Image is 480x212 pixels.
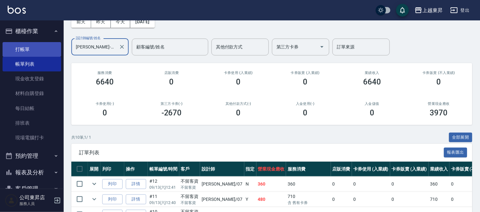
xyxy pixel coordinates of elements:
[200,192,244,207] td: [PERSON_NAME] /07
[181,193,199,200] div: 不留客資
[126,179,146,189] a: 詳情
[200,177,244,192] td: [PERSON_NAME] /07
[213,71,264,75] h2: 卡券使用 (入業績)
[346,71,398,75] h2: 業績收入
[181,178,199,185] div: 不留客資
[3,42,61,57] a: 打帳單
[149,185,178,190] p: 09/13 (六) 12:41
[352,177,390,192] td: 0
[430,108,448,117] h3: 3970
[76,36,101,40] label: 設計師編號/姓名
[396,4,409,17] button: save
[331,177,352,192] td: 0
[390,192,429,207] td: 0
[179,162,200,177] th: 客戶
[181,200,199,206] p: 不留客資
[244,192,256,207] td: Y
[200,162,244,177] th: 設計師
[3,57,61,71] a: 帳單列表
[8,6,26,14] img: Logo
[149,200,178,206] p: 09/13 (六) 12:40
[90,179,99,189] button: expand row
[256,192,286,207] td: 480
[19,201,52,207] p: 服務人員
[286,177,331,192] td: 360
[449,133,473,143] button: 全部展開
[88,162,101,177] th: 展開
[169,77,174,86] h3: 0
[118,42,126,51] button: Clear
[91,16,111,28] button: 昨天
[3,116,61,130] a: 排班表
[422,6,443,14] div: 上越東昇
[256,162,286,177] th: 營業現金應收
[19,194,52,201] h5: 公司東昇店
[352,162,390,177] th: 卡券使用 (入業績)
[3,164,61,181] button: 報表及分析
[71,135,91,140] p: 共 10 筆, 1 / 1
[181,185,199,190] p: 不留客資
[244,177,256,192] td: N
[102,194,123,204] button: 列印
[444,148,468,157] button: 報表匯出
[126,194,146,204] a: 詳情
[102,179,123,189] button: 列印
[437,77,441,86] h3: 0
[79,150,444,156] span: 訂單列表
[390,162,429,177] th: 卡券販賣 (入業績)
[3,130,61,145] a: 現場電腦打卡
[3,148,61,164] button: 預約管理
[413,102,465,106] h2: 營業現金應收
[146,71,197,75] h2: 店販消費
[213,102,264,106] h2: 其他付款方式(-)
[146,102,197,106] h2: 第三方卡券(-)
[279,71,331,75] h2: 卡券販賣 (入業績)
[448,4,472,16] button: 登出
[444,149,468,155] a: 報表匯出
[352,192,390,207] td: 0
[5,194,18,207] img: Person
[3,86,61,101] a: 材料自購登錄
[429,177,450,192] td: 360
[101,162,124,177] th: 列印
[331,162,352,177] th: 店販消費
[288,200,329,206] p: 含 舊有卡券
[370,108,374,117] h3: 0
[317,42,327,52] button: Open
[3,71,61,86] a: 現金收支登錄
[412,4,445,17] button: 上越東昇
[429,192,450,207] td: 710
[3,180,61,197] button: 客戶管理
[236,77,241,86] h3: 0
[3,101,61,116] a: 每日結帳
[286,162,331,177] th: 服務消費
[390,177,429,192] td: 0
[244,162,256,177] th: 指定
[331,192,352,207] td: 0
[413,71,465,75] h2: 卡券販賣 (不入業績)
[161,108,182,117] h3: -2670
[286,192,331,207] td: 710
[303,108,307,117] h3: 0
[148,192,179,207] td: #11
[148,177,179,192] td: #12
[124,162,148,177] th: 操作
[279,102,331,106] h2: 入金使用(-)
[236,108,241,117] h3: 0
[79,71,131,75] h3: 服務消費
[148,162,179,177] th: 帳單編號/時間
[90,194,99,204] button: expand row
[111,16,131,28] button: 今天
[3,23,61,40] button: 櫃檯作業
[303,77,307,86] h3: 0
[103,108,107,117] h3: 0
[429,162,450,177] th: 業績收入
[79,102,131,106] h2: 卡券使用(-)
[346,102,398,106] h2: 入金儲值
[71,16,91,28] button: 前天
[256,177,286,192] td: 360
[130,16,154,28] button: [DATE]
[96,77,114,86] h3: 6640
[363,77,381,86] h3: 6640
